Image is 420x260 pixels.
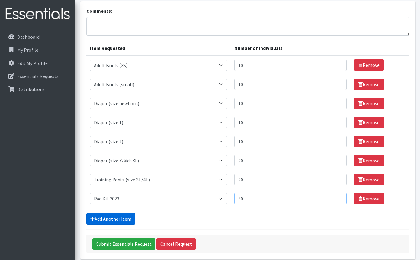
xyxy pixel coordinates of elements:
a: Remove [354,174,384,185]
p: Distributions [17,86,45,92]
a: Remove [354,155,384,166]
input: Submit Essentials Request [92,238,155,250]
a: Remove [354,193,384,204]
p: My Profile [17,47,38,53]
a: My Profile [2,44,73,56]
p: Dashboard [17,34,40,40]
p: Edit My Profile [17,60,48,66]
th: Number of Individuals [231,41,350,56]
a: Dashboard [2,31,73,43]
a: Remove [354,98,384,109]
th: Item Requested [86,41,231,56]
a: Add Another Item [86,213,135,225]
p: Essentials Requests [17,73,59,79]
a: Edit My Profile [2,57,73,69]
img: HumanEssentials [2,4,73,24]
a: Cancel Request [156,238,196,250]
label: Comments: [86,7,112,15]
a: Distributions [2,83,73,95]
a: Remove [354,59,384,71]
a: Remove [354,117,384,128]
a: Essentials Requests [2,70,73,82]
a: Remove [354,79,384,90]
a: Remove [354,136,384,147]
